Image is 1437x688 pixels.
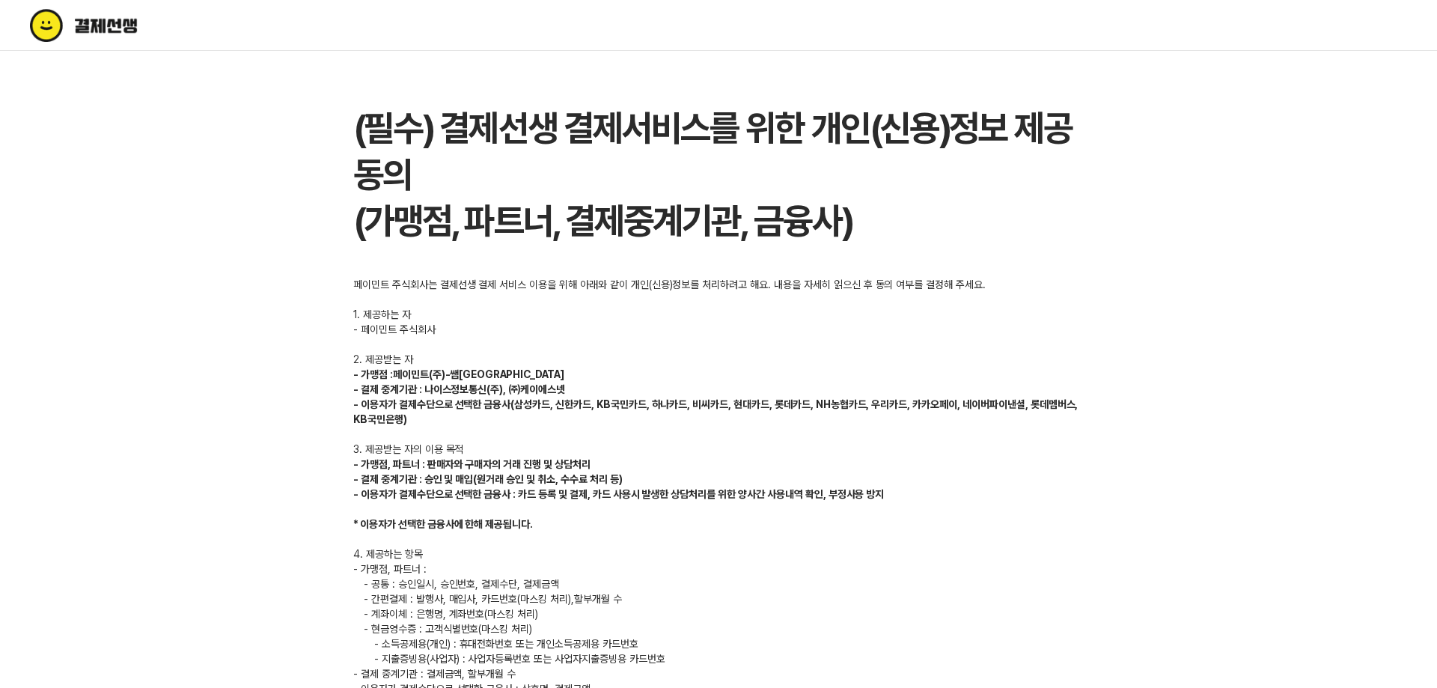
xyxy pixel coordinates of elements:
[353,368,564,380] span: - 가맹점 : 페이민트(주)-쌤[GEOGRAPHIC_DATA]
[353,458,591,470] span: - 가맹점, 파트너 : 판매자와 구매자의 거래 진행 및 상담처리
[353,473,623,485] span: - 결제 중계기관 : 승인 및 매입(원거래 승인 및 취소, 수수료 처리 등)
[353,518,533,530] span: * 이용자가 선택한 금융사에 한해 제공됩니다.
[353,488,884,500] span: - 이용자가 결제수단으로 선택한 금융사 : 카드 등록 및 결제, 카드 사용시 발생한 상담처리를 위한 양사간 사용내역 확인, 부정사용 방지
[374,651,1063,666] p: - 지출증빙용(사업자) : 사업자등록번호 또는 사업자지출증빙용 카드번호
[30,9,201,42] img: terms logo
[353,105,1084,244] h1: (필수) 결제선생 결제서비스를 위한 개인(신용)정보 제공 동의 (가맹점, 파트너, 결제중계기관, 금융사)
[364,621,1073,636] p: - 현금영수증 : 고객식별번호(마스킹 처리)
[364,591,1073,606] p: - 간편결제 : 발행사, 매입사, 카드번호(마스킹 처리),할부개월 수
[364,606,1073,621] p: - 계좌이체 : 은행명, 계좌번호(마스킹 처리)
[353,383,565,395] span: - 결제 중계기관 : 나이스정보통신(주), ㈜케이에스넷
[364,576,1073,591] p: - 공통 : 승인일시, 승인번호, 결제수단, 결제금액
[353,398,1078,425] span: - 이용자가 결제수단으로 선택한 금융사(삼성카드, 신한카드, KB국민카드, 하나카드, 비씨카드, 현대카드, 롯데카드, NH농협카드, 우리카드, 카카오페이, 네이버파이낸셜, 롯...
[374,636,1063,651] p: - 소득공제용(개인) : 휴대전화번호 또는 개인소득공제용 카드번호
